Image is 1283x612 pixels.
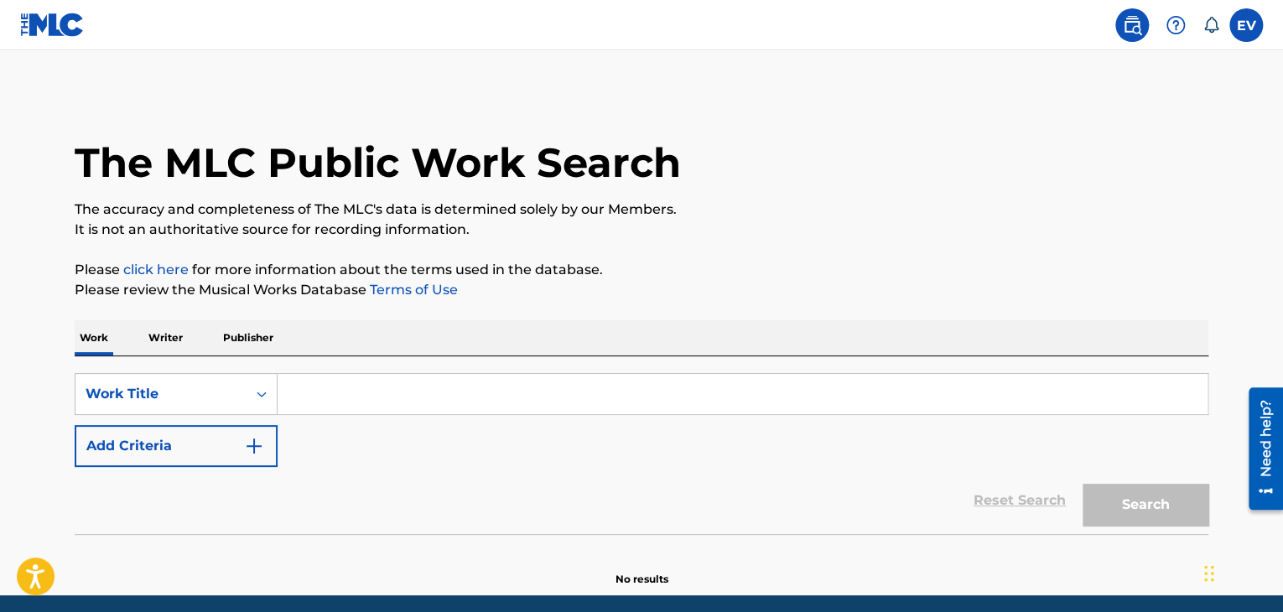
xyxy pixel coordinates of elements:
iframe: Resource Center [1236,381,1283,516]
div: Help [1159,8,1192,42]
p: Please review the Musical Works Database [75,280,1208,300]
iframe: Chat Widget [1199,532,1283,612]
div: Work Title [86,384,236,404]
div: User Menu [1229,8,1263,42]
p: It is not an authoritative source for recording information. [75,220,1208,240]
div: Notifications [1202,17,1219,34]
p: Writer [143,320,188,355]
img: 9d2ae6d4665cec9f34b9.svg [244,436,264,456]
p: The accuracy and completeness of The MLC's data is determined solely by our Members. [75,200,1208,220]
h1: The MLC Public Work Search [75,137,681,188]
a: Terms of Use [366,282,458,298]
p: Publisher [218,320,278,355]
a: Public Search [1115,8,1149,42]
p: No results [616,552,668,587]
img: search [1122,15,1142,35]
button: Add Criteria [75,425,278,467]
img: MLC Logo [20,13,85,37]
p: Work [75,320,113,355]
img: help [1166,15,1186,35]
a: click here [123,262,189,277]
p: Please for more information about the terms used in the database. [75,260,1208,280]
div: Drag [1204,548,1214,599]
form: Search Form [75,373,1208,534]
